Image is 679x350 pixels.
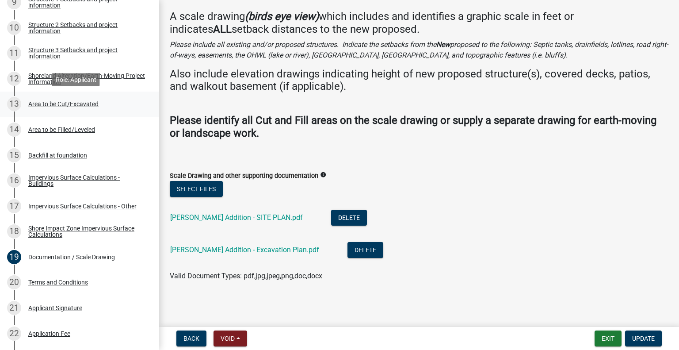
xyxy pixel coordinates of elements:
div: 11 [7,46,21,60]
button: Select files [170,181,223,197]
span: Update [632,335,655,342]
strong: New [436,40,450,49]
button: Back [176,331,206,346]
i: info [320,172,326,178]
div: 19 [7,250,21,264]
span: Void [221,335,235,342]
div: 17 [7,199,21,213]
div: Impervious Surface Calculations - Other [28,203,137,209]
div: 21 [7,301,21,315]
span: Valid Document Types: pdf,jpg,jpeg,png,doc,docx [170,272,322,280]
div: 20 [7,275,21,289]
div: Area to be Filled/Leveled [28,127,95,133]
h4: Also include elevation drawings indicating height of new proposed structure(s), covered decks, pa... [170,68,668,93]
label: Scale Drawing and other supporting documentation [170,173,318,179]
span: Back [183,335,199,342]
div: Structure 2 Setbacks and project information [28,22,145,34]
wm-modal-confirm: Delete Document [347,246,383,254]
div: 15 [7,148,21,162]
button: Void [214,331,247,346]
div: Applicant Signature [28,305,82,311]
wm-modal-confirm: Delete Document [331,214,367,222]
div: 13 [7,97,21,111]
div: Shoreland Alteration/Earth-Moving Project Information [28,73,145,85]
button: Delete [347,242,383,258]
div: Terms and Conditions [28,279,88,285]
div: Documentation / Scale Drawing [28,254,115,260]
strong: ALL [213,23,232,35]
div: 14 [7,123,21,137]
a: [PERSON_NAME] Addition - Excavation Plan.pdf [170,246,319,254]
div: Backfill at foundation [28,152,87,158]
div: 18 [7,224,21,238]
div: Impervious Surface Calculations - Buildings [28,174,145,187]
i: Please include all existing and/or proposed structures. Indicate the setbacks from the proposed t... [170,40,668,59]
strong: (birds eye view) [245,10,319,23]
button: Delete [331,210,367,226]
div: 10 [7,21,21,35]
div: 22 [7,327,21,341]
button: Exit [595,331,622,346]
button: Update [625,331,662,346]
div: Area to be Cut/Excavated [28,101,99,107]
h4: A scale drawing which includes and identifies a graphic scale in feet or indicates setback distan... [170,10,668,36]
div: 16 [7,173,21,188]
a: [PERSON_NAME] Addition - SITE PLAN.pdf [170,213,303,222]
div: Shore Impact Zone Impervious Surface Calculations [28,225,145,238]
div: Role: Applicant [52,73,100,86]
strong: Please identify all Cut and Fill areas on the scale drawing or supply a separate drawing for eart... [170,114,656,139]
div: 12 [7,72,21,86]
div: Application Fee [28,331,70,337]
div: Structure 3 Setbacks and project information [28,47,145,59]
